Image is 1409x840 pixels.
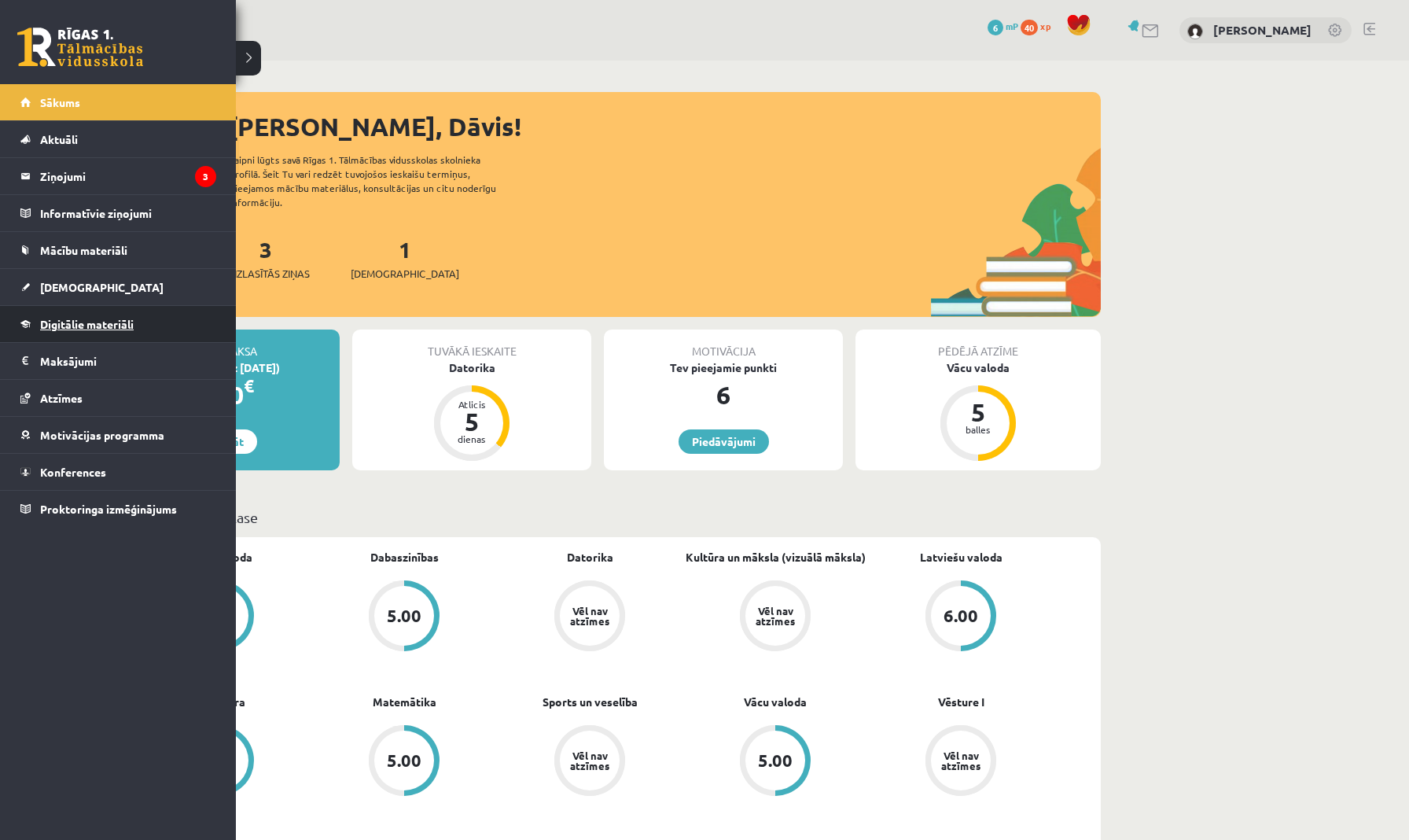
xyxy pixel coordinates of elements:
[988,20,1003,35] span: 6
[20,195,216,231] a: Informatīvie ziņojumi
[387,607,421,624] div: 5.00
[568,750,612,771] div: Vēl nav atzīmes
[855,359,1101,463] a: Vācu valoda 5 balles
[686,549,866,566] a: Kultūra un māksla (vizuālā māksla)
[604,330,843,359] div: Motivācija
[497,580,682,654] a: Vēl nav atzīmes
[604,376,843,414] div: 6
[448,434,495,444] div: dienas
[604,359,843,376] div: Tev pieejamie punkti
[230,153,524,209] div: Laipni lūgts savā Rīgas 1. Tālmācības vidusskolas skolnieka profilā. Šeit Tu vari redzēt tuvojošo...
[955,400,1002,425] div: 5
[920,549,1002,566] a: Latviešu valoda
[40,158,216,194] legend: Ziņojumi
[228,108,1101,146] div: [PERSON_NAME], Dāvis!
[311,580,497,654] a: 5.00
[1021,20,1058,32] a: 40 xp
[222,266,310,282] span: Neizlasītās ziņas
[938,694,984,710] a: Vēsture I
[195,166,216,187] i: 3
[1006,20,1018,32] span: mP
[373,694,436,710] a: Matemātika
[568,606,612,626] div: Vēl nav atzīmes
[20,121,216,157] a: Aktuāli
[222,235,310,282] a: 3Neizlasītās ziņas
[20,84,216,120] a: Sākums
[351,266,459,282] span: [DEMOGRAPHIC_DATA]
[40,502,177,516] span: Proktoringa izmēģinājums
[40,465,106,479] span: Konferences
[448,400,495,409] div: Atlicis
[682,580,868,654] a: Vēl nav atzīmes
[1213,22,1312,38] a: [PERSON_NAME]
[351,235,459,282] a: 1[DEMOGRAPHIC_DATA]
[567,549,613,566] a: Datorika
[101,507,1094,528] p: Mācību plāns 10.b2 klase
[244,374,254,397] span: €
[40,280,164,294] span: [DEMOGRAPHIC_DATA]
[387,752,421,769] div: 5.00
[40,132,78,146] span: Aktuāli
[944,607,978,624] div: 6.00
[40,195,216,231] legend: Informatīvie ziņojumi
[20,454,216,490] a: Konferences
[40,428,164,442] span: Motivācijas programma
[855,359,1101,376] div: Vācu valoda
[744,694,807,710] a: Vācu valoda
[370,549,439,566] a: Dabaszinības
[868,580,1054,654] a: 6.00
[20,417,216,453] a: Motivācijas programma
[352,330,591,359] div: Tuvākā ieskaite
[1187,24,1203,39] img: Dāvis Podnieks
[758,752,793,769] div: 5.00
[1021,20,1038,35] span: 40
[311,725,497,799] a: 5.00
[40,243,127,257] span: Mācību materiāli
[20,269,216,305] a: [DEMOGRAPHIC_DATA]
[955,425,1002,434] div: balles
[352,359,591,376] div: Datorika
[40,317,134,331] span: Digitālie materiāli
[20,158,216,194] a: Ziņojumi3
[40,95,80,109] span: Sākums
[682,725,868,799] a: 5.00
[352,359,591,463] a: Datorika Atlicis 5 dienas
[20,380,216,416] a: Atzīmes
[448,409,495,434] div: 5
[20,232,216,268] a: Mācību materiāli
[753,606,797,626] div: Vēl nav atzīmes
[939,750,983,771] div: Vēl nav atzīmes
[40,391,83,405] span: Atzīmes
[988,20,1018,32] a: 6 mP
[40,343,216,379] legend: Maksājumi
[17,28,143,67] a: Rīgas 1. Tālmācības vidusskola
[679,429,769,454] a: Piedāvājumi
[497,725,682,799] a: Vēl nav atzīmes
[543,694,638,710] a: Sports un veselība
[20,491,216,527] a: Proktoringa izmēģinājums
[855,330,1101,359] div: Pēdējā atzīme
[868,725,1054,799] a: Vēl nav atzīmes
[20,306,216,342] a: Digitālie materiāli
[20,343,216,379] a: Maksājumi
[1040,20,1050,32] span: xp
